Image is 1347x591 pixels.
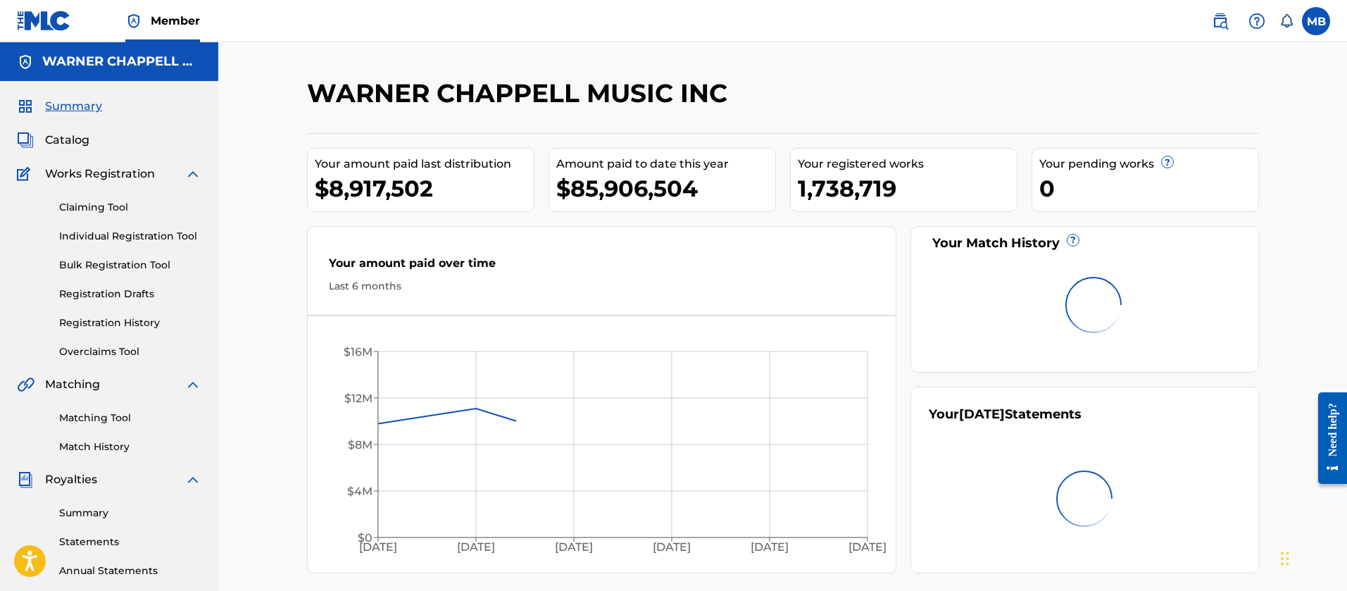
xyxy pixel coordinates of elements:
[346,485,372,498] tspan: $4M
[1039,173,1258,204] div: 0
[59,258,201,273] a: Bulk Registration Tool
[1279,14,1293,28] div: Notifications
[329,279,875,294] div: Last 6 months
[59,535,201,549] a: Statements
[1162,156,1173,168] span: ?
[929,405,1082,424] div: Your Statements
[315,156,534,173] div: Your amount paid last distribution
[329,255,875,279] div: Your amount paid over time
[1302,7,1330,35] div: User Menu
[358,541,396,554] tspan: [DATE]
[315,173,534,204] div: $8,917,502
[59,344,201,359] a: Overclaims Tool
[556,156,775,173] div: Amount paid to date this year
[45,132,89,149] span: Catalog
[59,200,201,215] a: Claiming Tool
[556,173,775,204] div: $85,906,504
[653,541,691,554] tspan: [DATE]
[347,438,372,452] tspan: $8M
[1056,471,1113,527] img: preloader
[17,11,71,31] img: MLC Logo
[1067,235,1079,246] span: ?
[17,376,35,393] img: Matching
[59,229,201,244] a: Individual Registration Tool
[151,13,200,29] span: Member
[751,541,789,554] tspan: [DATE]
[307,77,734,109] h2: WARNER CHAPPELL MUSIC INC
[929,234,1241,253] div: Your Match History
[344,392,372,405] tspan: $12M
[59,440,201,454] a: Match History
[59,506,201,521] a: Summary
[17,54,34,70] img: Accounts
[17,132,34,149] img: Catalog
[17,98,34,115] img: Summary
[17,98,102,115] a: SummarySummary
[1212,13,1229,30] img: search
[1308,382,1347,495] iframe: Resource Center
[1206,7,1234,35] a: Public Search
[457,541,495,554] tspan: [DATE]
[17,166,35,182] img: Works Registration
[343,345,372,359] tspan: $16M
[1248,13,1265,30] img: help
[59,316,201,330] a: Registration History
[184,166,201,182] img: expand
[848,541,886,554] tspan: [DATE]
[184,471,201,488] img: expand
[45,98,102,115] span: Summary
[45,471,97,488] span: Royalties
[1281,537,1289,580] div: Drag
[45,166,155,182] span: Works Registration
[1277,523,1347,591] iframe: Chat Widget
[1243,7,1271,35] div: Help
[1039,156,1258,173] div: Your pending works
[45,376,100,393] span: Matching
[17,471,34,488] img: Royalties
[59,411,201,425] a: Matching Tool
[184,376,201,393] img: expand
[59,287,201,301] a: Registration Drafts
[17,132,89,149] a: CatalogCatalog
[357,531,372,545] tspan: $0
[959,406,1005,422] span: [DATE]
[798,173,1017,204] div: 1,738,719
[125,13,142,30] img: Top Rightsholder
[59,564,201,578] a: Annual Statements
[1065,277,1122,333] img: preloader
[555,541,593,554] tspan: [DATE]
[42,54,201,70] h5: WARNER CHAPPELL MUSIC INC
[798,156,1017,173] div: Your registered works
